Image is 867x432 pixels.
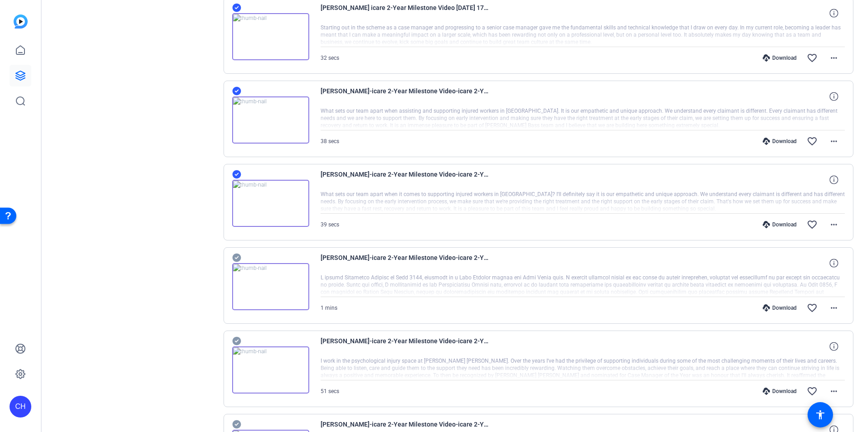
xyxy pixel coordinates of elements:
span: 32 secs [321,55,339,61]
img: thumb-nail [232,180,309,227]
div: Download [758,388,801,395]
mat-icon: favorite_border [807,136,818,147]
span: 39 secs [321,221,339,228]
span: [PERSON_NAME]-icare 2-Year Milestone Video-icare 2-Year Milestone Video-1755236391164-webcam [321,86,488,107]
mat-icon: more_horiz [828,136,839,147]
span: 1 mins [321,305,337,311]
img: thumb-nail [232,263,309,310]
mat-icon: favorite_border [807,53,818,63]
div: Download [758,221,801,228]
img: thumb-nail [232,13,309,60]
mat-icon: more_horiz [828,219,839,230]
mat-icon: more_horiz [828,302,839,313]
mat-icon: favorite_border [807,386,818,397]
img: thumb-nail [232,346,309,394]
span: [PERSON_NAME]-icare 2-Year Milestone Video-icare 2-Year Milestone Video-1755233572088-webcam [321,336,488,357]
mat-icon: more_horiz [828,386,839,397]
img: blue-gradient.svg [14,14,28,29]
span: [PERSON_NAME] icare 2-Year Milestone Video [DATE] 17_29_27 [321,2,488,24]
div: Download [758,54,801,62]
div: Download [758,304,801,312]
span: [PERSON_NAME]-icare 2-Year Milestone Video-icare 2-Year Milestone Video-1755234313342-webcam [321,252,488,274]
img: thumb-nail [232,96,309,144]
mat-icon: favorite_border [807,302,818,313]
div: CH [10,396,31,418]
mat-icon: favorite_border [807,219,818,230]
span: 51 secs [321,388,339,394]
mat-icon: more_horiz [828,53,839,63]
span: 38 secs [321,138,339,144]
span: [PERSON_NAME]-icare 2-Year Milestone Video-icare 2-Year Milestone Video-1755234831083-webcam [321,169,488,191]
mat-icon: accessibility [815,409,826,420]
div: Download [758,138,801,145]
